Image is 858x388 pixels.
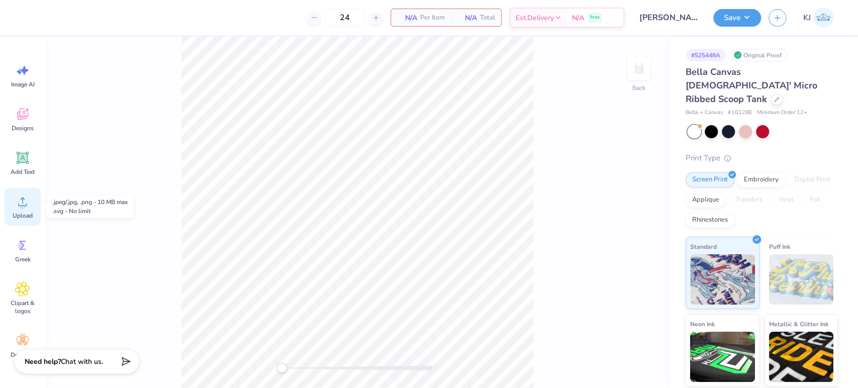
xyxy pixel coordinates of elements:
[632,8,706,28] input: Untitled Design
[277,363,287,373] div: Accessibility label
[12,124,34,132] span: Designs
[632,83,645,92] div: Back
[686,213,734,228] div: Rhinestones
[25,357,61,366] strong: Need help?
[686,109,723,117] span: Bella + Canvas
[516,13,554,23] span: Est. Delivery
[690,319,715,329] span: Neon Ink
[572,13,584,23] span: N/A
[788,172,837,187] div: Digital Print
[686,66,817,105] span: Bella Canvas [DEMOGRAPHIC_DATA]' Micro Ribbed Scoop Tank
[769,254,834,305] img: Puff Ink
[480,13,495,23] span: Total
[686,152,838,164] div: Print Type
[590,14,600,21] span: Free
[13,212,33,220] span: Upload
[690,254,755,305] img: Standard
[690,241,717,252] span: Standard
[769,241,790,252] span: Puff Ink
[799,8,838,28] a: KJ
[15,255,31,263] span: Greek
[11,351,35,359] span: Decorate
[772,192,800,208] div: Vinyl
[686,172,734,187] div: Screen Print
[457,13,477,23] span: N/A
[325,9,364,27] input: – –
[731,49,787,61] div: Original Proof
[52,198,128,207] div: .jpeg/.jpg, .png - 10 MB max
[397,13,417,23] span: N/A
[690,332,755,382] img: Neon Ink
[769,332,834,382] img: Metallic & Glitter Ink
[813,8,833,28] img: Kendra Jingco
[6,299,39,315] span: Clipart & logos
[769,319,828,329] span: Metallic & Glitter Ink
[728,109,752,117] span: # 1012BE
[713,9,761,27] button: Save
[420,13,445,23] span: Per Item
[803,192,827,208] div: Foil
[629,58,649,78] img: Back
[61,357,103,366] span: Chat with us.
[729,192,769,208] div: Transfers
[52,207,128,216] div: .svg - No limit
[686,192,726,208] div: Applique
[803,12,811,24] span: KJ
[737,172,785,187] div: Embroidery
[11,80,35,88] span: Image AI
[757,109,807,117] span: Minimum Order: 12 +
[11,168,35,176] span: Add Text
[686,49,726,61] div: # 525448A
